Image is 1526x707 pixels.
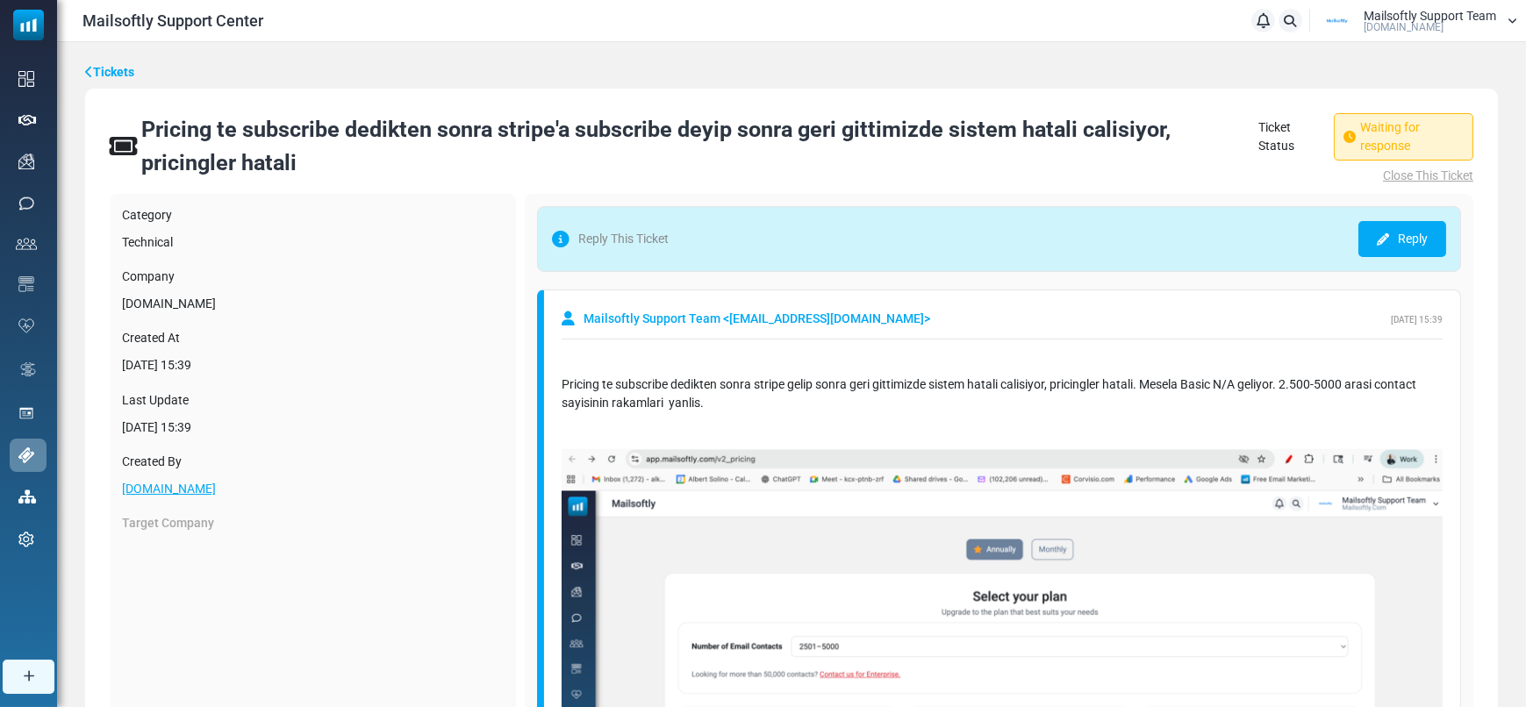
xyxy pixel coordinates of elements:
[18,196,34,211] img: sms-icon.png
[1364,22,1444,32] span: [DOMAIN_NAME]
[1364,10,1496,22] span: Mailsoftly Support Team
[18,276,34,292] img: email-templates-icon.svg
[1358,221,1446,257] a: Reply
[1258,113,1473,161] div: Ticket Status
[122,356,504,375] div: [DATE] 15:39
[1315,8,1359,34] img: User Logo
[16,238,37,250] img: contacts-icon.svg
[18,318,34,332] img: domain-health-icon.svg
[122,391,504,410] label: Last Update
[552,221,669,257] span: Reply This Ticket
[18,154,34,169] img: campaigns-icon.png
[1258,167,1473,185] a: Close This Ticket
[122,206,504,225] label: Category
[85,63,134,82] a: Tickets
[122,453,504,471] label: Created By
[122,233,504,252] div: Technical
[18,71,34,87] img: dashboard-icon.svg
[18,447,34,463] img: support-icon-active.svg
[122,418,504,437] div: [DATE] 15:39
[18,360,38,380] img: workflow.svg
[584,310,930,328] span: Mailsoftly Support Team < [EMAIL_ADDRESS][DOMAIN_NAME] >
[82,9,263,32] span: Mailsoftly Support Center
[1391,315,1443,325] span: [DATE] 15:39
[18,532,34,547] img: settings-icon.svg
[13,10,44,40] img: mailsoftly_icon_blue_white.svg
[1315,8,1517,34] a: User Logo Mailsoftly Support Team [DOMAIN_NAME]
[122,268,504,286] label: Company
[122,514,214,532] label: Target Company
[18,405,34,421] img: landing_pages.svg
[141,113,1258,180] div: Pricing te subscribe dedikten sonra stripe'a subscribe deyip sonra geri gittimizde sistem hatali ...
[1334,113,1473,161] span: Waiting for response
[122,295,504,313] div: [DOMAIN_NAME]
[122,482,216,496] a: [DOMAIN_NAME]
[122,329,504,347] label: Created At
